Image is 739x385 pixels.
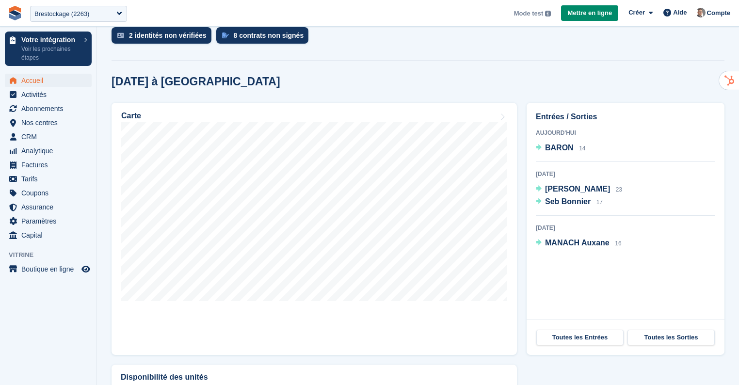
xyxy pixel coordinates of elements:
span: [PERSON_NAME] [545,185,610,193]
h2: [DATE] à [GEOGRAPHIC_DATA] [112,75,280,88]
a: BARON 14 [536,142,585,155]
a: Carte [112,103,517,355]
img: verify_identity-adf6edd0f0f0b5bbfe63781bf79b02c33cf7c696d77639b501bdc392416b5a36.svg [117,32,124,38]
span: 16 [615,240,621,247]
h2: Entrées / Sorties [536,111,715,123]
span: CRM [21,130,80,144]
p: Votre intégration [21,36,79,43]
a: menu [5,88,92,101]
a: Mettre en ligne [561,5,618,21]
a: menu [5,74,92,87]
a: menu [5,102,92,115]
a: Votre intégration Voir les prochaines étapes [5,32,92,66]
a: 2 identités non vérifiées [112,27,216,48]
img: contract_signature_icon-13c848040528278c33f63329250d36e43548de30e8caae1d1a13099fd9432cc5.svg [222,32,229,38]
img: Sebastien Bonnier [696,8,706,17]
div: 8 contrats non signés [234,32,304,39]
span: MANACH Auxane [545,239,610,247]
span: Vitrine [9,250,96,260]
a: Seb Bonnier 17 [536,196,603,209]
a: Toutes les Sorties [627,330,715,345]
a: Toutes les Entrées [536,330,624,345]
span: Capital [21,228,80,242]
span: Seb Bonnier [545,197,591,206]
div: 2 identités non vérifiées [129,32,207,39]
a: menu [5,130,92,144]
span: Nos centres [21,116,80,129]
div: [DATE] [536,224,715,232]
span: BARON [545,144,574,152]
span: Boutique en ligne [21,262,80,276]
a: menu [5,228,92,242]
a: menu [5,172,92,186]
span: Coupons [21,186,80,200]
div: Brestockage (2263) [34,9,89,19]
span: Factures [21,158,80,172]
a: menu [5,186,92,200]
img: stora-icon-8386f47178a22dfd0bd8f6a31ec36ba5ce8667c1dd55bd0f319d3a0aa187defe.svg [8,6,22,20]
a: menu [5,214,92,228]
span: Mode test [514,9,544,18]
span: 17 [596,199,603,206]
a: menu [5,262,92,276]
a: MANACH Auxane 16 [536,237,622,250]
span: Assurance [21,200,80,214]
span: Tarifs [21,172,80,186]
a: [PERSON_NAME] 23 [536,183,622,196]
span: Activités [21,88,80,101]
span: Mettre en ligne [567,8,612,18]
a: menu [5,158,92,172]
span: 23 [616,186,622,193]
a: menu [5,144,92,158]
a: Boutique d'aperçu [80,263,92,275]
a: 8 contrats non signés [216,27,314,48]
span: Créer [628,8,645,17]
img: icon-info-grey-7440780725fd019a000dd9b08b2336e03edf1995a4989e88bcd33f0948082b44.svg [545,11,551,16]
span: Analytique [21,144,80,158]
a: menu [5,200,92,214]
h2: Disponibilité des unités [121,373,208,382]
span: Aide [673,8,687,17]
div: Aujourd'hui [536,128,715,137]
p: Voir les prochaines étapes [21,45,79,62]
span: Paramètres [21,214,80,228]
div: [DATE] [536,170,715,178]
span: Accueil [21,74,80,87]
a: menu [5,116,92,129]
span: Compte [707,8,730,18]
h2: Carte [121,112,141,120]
span: Abonnements [21,102,80,115]
span: 14 [579,145,585,152]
